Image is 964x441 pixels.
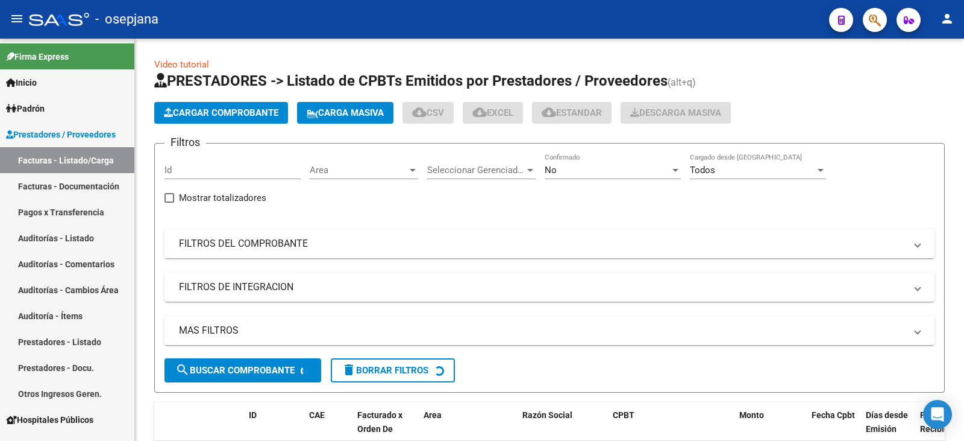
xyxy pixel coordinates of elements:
[402,102,454,124] button: CSV
[310,165,407,176] span: Area
[6,76,37,89] span: Inicio
[532,102,612,124] button: Estandar
[812,410,855,420] span: Fecha Cpbt
[331,358,455,382] button: Borrar Filtros
[6,102,45,115] span: Padrón
[154,59,209,70] a: Video tutorial
[164,316,934,345] mat-expansion-panel-header: MAS FILTROS
[10,11,24,26] mat-icon: menu
[522,410,572,420] span: Razón Social
[164,107,278,118] span: Cargar Comprobante
[179,191,266,205] span: Mostrar totalizadores
[6,50,69,63] span: Firma Express
[621,102,731,124] button: Descarga Masiva
[920,410,954,434] span: Fecha Recibido
[412,107,444,118] span: CSV
[179,324,906,337] mat-panel-title: MAS FILTROS
[866,410,908,434] span: Días desde Emisión
[175,363,190,377] mat-icon: search
[179,281,906,294] mat-panel-title: FILTROS DE INTEGRACION
[249,410,257,420] span: ID
[690,165,715,176] span: Todos
[739,410,764,420] span: Monto
[179,237,906,250] mat-panel-title: FILTROS DEL COMPROBANTE
[95,6,158,33] span: - osepjana
[297,102,393,124] button: Carga Masiva
[175,365,295,376] span: Buscar Comprobante
[6,128,116,141] span: Prestadores / Proveedores
[357,410,402,434] span: Facturado x Orden De
[164,358,321,382] button: Buscar Comprobante
[668,77,696,88] span: (alt+q)
[923,400,952,429] div: Open Intercom Messenger
[472,105,487,119] mat-icon: cloud_download
[307,107,384,118] span: Carga Masiva
[542,105,556,119] mat-icon: cloud_download
[164,134,206,151] h3: Filtros
[164,273,934,302] mat-expansion-panel-header: FILTROS DE INTEGRACION
[545,165,557,176] span: No
[621,102,731,124] app-download-masive: Descarga masiva de comprobantes (adjuntos)
[463,102,523,124] button: EXCEL
[613,410,634,420] span: CPBT
[154,102,288,124] button: Cargar Comprobante
[6,413,93,427] span: Hospitales Públicos
[940,11,954,26] mat-icon: person
[542,107,602,118] span: Estandar
[309,410,325,420] span: CAE
[630,107,721,118] span: Descarga Masiva
[154,72,668,89] span: PRESTADORES -> Listado de CPBTs Emitidos por Prestadores / Proveedores
[424,410,442,420] span: Area
[427,165,525,176] span: Seleccionar Gerenciador
[164,229,934,258] mat-expansion-panel-header: FILTROS DEL COMPROBANTE
[342,363,356,377] mat-icon: delete
[342,365,428,376] span: Borrar Filtros
[412,105,427,119] mat-icon: cloud_download
[472,107,513,118] span: EXCEL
